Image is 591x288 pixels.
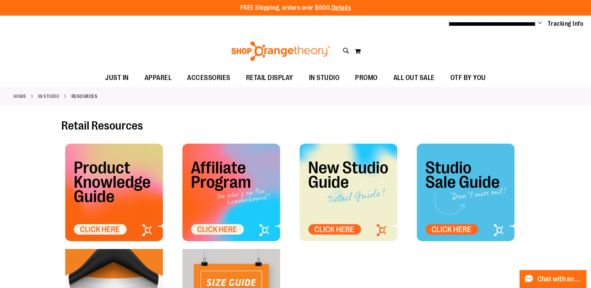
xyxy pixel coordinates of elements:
[145,69,172,87] span: APPAREL
[71,93,98,100] strong: Resources
[240,4,351,12] p: FREE Shipping, orders over $600.
[537,276,582,283] span: Chat with an Expert
[246,69,293,87] span: RETAIL DISPLAY
[520,270,587,288] button: Chat with an Expert
[61,119,530,132] h2: Retail Resources
[182,144,280,241] img: OTF Affiliate Tile
[105,69,129,87] span: JUST IN
[355,69,378,87] span: PROMO
[538,20,542,28] button: Account menu
[187,69,230,87] span: ACCESSORIES
[332,4,351,11] a: Details
[417,144,514,241] img: OTF - Studio Sale Tile
[309,69,340,87] span: IN STUDIO
[38,93,60,100] a: IN STUDIO
[450,69,486,87] span: OTF BY YOU
[393,69,435,87] span: ALL OUT SALE
[230,41,331,61] img: Shop Orangetheory
[14,93,26,100] a: Home
[548,20,584,28] a: Tracking Info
